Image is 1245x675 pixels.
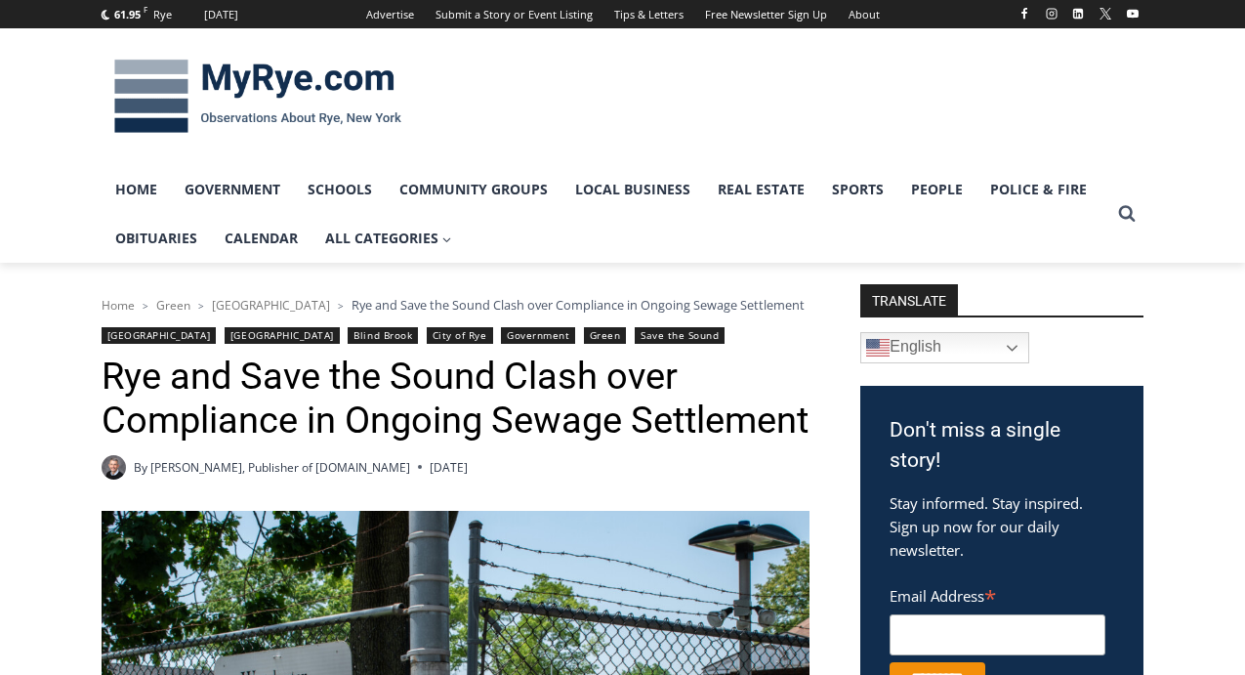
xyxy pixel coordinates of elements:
[153,6,172,23] div: Rye
[348,327,418,344] a: Blind Brook
[102,455,126,480] a: Author image
[150,459,410,476] a: [PERSON_NAME], Publisher of [DOMAIN_NAME]
[890,491,1114,562] p: Stay informed. Stay inspired. Sign up now for our daily newsletter.
[102,295,809,315] nav: Breadcrumbs
[561,165,704,214] a: Local Business
[171,165,294,214] a: Government
[976,165,1100,214] a: Police & Fire
[338,299,344,313] span: >
[897,165,976,214] a: People
[704,165,818,214] a: Real Estate
[890,415,1114,477] h3: Don't miss a single story!
[102,165,1109,264] nav: Primary Navigation
[102,297,135,314] a: Home
[1109,196,1144,232] button: View Search Form
[212,297,330,314] a: [GEOGRAPHIC_DATA]
[325,228,452,249] span: All Categories
[1040,2,1063,25] a: Instagram
[430,458,468,477] time: [DATE]
[102,327,217,344] a: [GEOGRAPHIC_DATA]
[102,355,809,443] h1: Rye and Save the Sound Clash over Compliance in Ongoing Sewage Settlement
[501,327,575,344] a: Government
[427,327,493,344] a: City of Rye
[860,284,958,316] strong: TRANSLATE
[211,214,311,263] a: Calendar
[204,6,238,23] div: [DATE]
[352,296,805,314] span: Rye and Save the Sound Clash over Compliance in Ongoing Sewage Settlement
[860,332,1029,363] a: English
[386,165,561,214] a: Community Groups
[1013,2,1036,25] a: Facebook
[584,327,627,344] a: Green
[866,336,890,359] img: en
[1094,2,1117,25] a: X
[114,7,141,21] span: 61.95
[102,165,171,214] a: Home
[890,576,1105,612] label: Email Address
[134,458,147,477] span: By
[198,299,204,313] span: >
[311,214,466,263] a: All Categories
[1066,2,1090,25] a: Linkedin
[818,165,897,214] a: Sports
[156,297,190,314] a: Green
[144,4,147,15] span: F
[102,214,211,263] a: Obituaries
[102,46,414,148] img: MyRye.com
[1121,2,1144,25] a: YouTube
[225,327,340,344] a: [GEOGRAPHIC_DATA]
[294,165,386,214] a: Schools
[143,299,148,313] span: >
[635,327,725,344] a: Save the Sound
